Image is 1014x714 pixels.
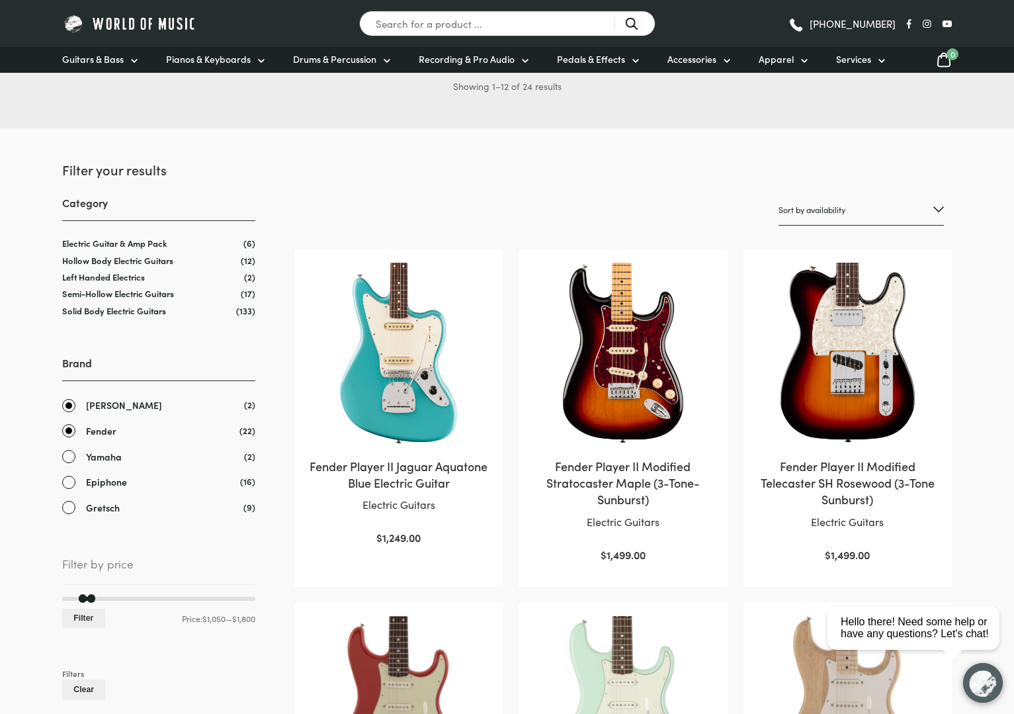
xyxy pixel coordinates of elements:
[376,530,421,545] bdi: 1,249.00
[62,555,255,585] span: Filter by price
[62,474,255,490] a: Epiphone
[243,500,255,514] span: (9)
[757,513,939,531] p: Electric Guitars
[86,424,116,439] span: Fender
[166,52,251,66] span: Pianos & Keyboards
[788,14,896,34] a: [PHONE_NUMBER]
[822,568,1014,714] iframe: Chat with our support team
[62,609,105,628] button: Filter
[419,52,515,66] span: Recording & Pro Audio
[836,52,871,66] span: Services
[667,52,716,66] span: Accessories
[308,496,489,513] p: Electric Guitars
[62,254,173,267] a: Hollow Body Electric Guitars
[601,547,646,562] bdi: 1,499.00
[376,530,382,545] span: $
[202,613,226,624] span: $1,050
[62,52,124,66] span: Guitars & Bass
[757,263,939,445] img: Fender Player II Modified Telecaster SH 3 Tone Sunburst body view
[241,255,255,266] span: (12)
[825,547,870,562] bdi: 1,499.00
[240,474,255,488] span: (16)
[308,458,489,491] h2: Fender Player II Jaguar Aquatone Blue Electric Guitar
[62,287,174,300] a: Semi-Hollow Electric Guitars
[241,288,255,299] span: (17)
[244,271,255,283] span: (2)
[532,263,714,564] a: Fender Player II Modified Stratocaster Maple (3-Tone-Sunburst)Electric Guitars$1,499.00
[62,271,145,283] a: Left Handed Electrics
[308,263,489,445] img: Fender Player II Jaguar Aquatone Blue Electric Guitar Front
[86,398,162,413] span: [PERSON_NAME]
[62,355,255,381] h3: Brand
[86,500,120,515] span: Gretsch
[557,52,625,66] span: Pedals & Effects
[62,424,255,439] a: Fender
[236,305,255,316] span: (133)
[62,237,167,249] a: Electric Guitar & Amp Pack
[232,613,255,624] span: $1,800
[757,458,939,508] h2: Fender Player II Modified Telecaster SH Rosewood (3-Tone Sunburst)
[62,304,166,317] a: Solid Body Electric Guitars
[239,424,255,437] span: (22)
[779,195,944,226] select: Shop order
[243,238,255,249] span: (6)
[532,263,714,445] img: Fender Player II Modified Stratocaster 3-Tone Sunburst body view
[810,19,896,28] span: [PHONE_NUMBER]
[62,13,198,34] img: World of Music
[293,52,376,66] span: Drums & Percussion
[825,547,831,562] span: $
[86,449,122,465] span: Yamaha
[244,449,255,463] span: (2)
[62,398,255,413] a: [PERSON_NAME]
[532,458,714,508] h2: Fender Player II Modified Stratocaster Maple (3-Tone-Sunburst)
[532,513,714,531] p: Electric Guitars
[759,52,794,66] span: Apparel
[62,449,255,465] a: Yamaha
[757,263,939,564] a: Fender Player II Modified Telecaster SH Rosewood (3-Tone Sunburst)Electric Guitars$1,499.00
[308,263,489,547] a: Fender Player II Jaguar Aquatone Blue Electric GuitarElectric Guitars$1,249.00
[62,668,255,680] div: Filters
[86,474,127,490] span: Epiphone
[359,11,655,36] input: Search for a product ...
[62,195,255,221] h3: Category
[62,500,255,515] a: Gretsch
[62,75,952,97] p: Showing 1–12 of 24 results
[62,609,255,628] div: Price: —
[244,398,255,412] span: (2)
[62,680,105,699] button: Clear
[947,48,958,60] span: 0
[62,160,255,179] h2: Filter your results
[62,355,255,515] div: Brand
[601,547,607,562] span: $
